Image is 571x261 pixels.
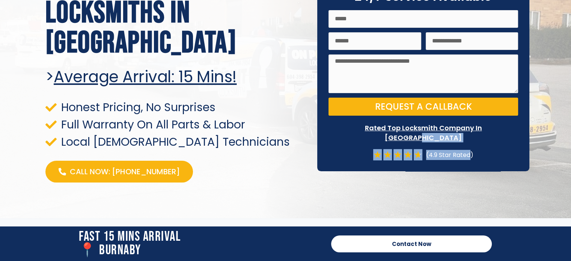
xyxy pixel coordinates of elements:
[54,66,237,88] u: Average arrival: 15 Mins!
[45,161,193,183] a: Call Now: [PHONE_NUMBER]
[328,123,518,142] p: Rated Top Locksmith Company In [GEOGRAPHIC_DATA]
[59,102,215,112] span: Honest Pricing, No Surprises
[393,150,402,160] i: ★
[331,235,492,252] a: Contact Now
[59,137,290,147] span: Local [DEMOGRAPHIC_DATA] Technicians
[45,68,306,86] h2: >
[422,150,473,160] div: (4.9 Star Rated)
[70,166,180,177] span: Call Now: [PHONE_NUMBER]
[79,230,324,257] h2: Fast 15 Mins Arrival 📍 burnaby
[383,150,392,160] i: ★
[375,102,472,111] span: Request a Callback
[328,98,518,116] button: Request a Callback
[328,10,518,121] form: On Point Locksmith
[373,150,382,160] i: ★
[59,119,245,130] span: Full Warranty On All Parts & Labor
[404,150,412,160] i: ★
[414,150,422,160] i: ★
[373,150,422,160] div: 4.7/5
[392,241,431,247] span: Contact Now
